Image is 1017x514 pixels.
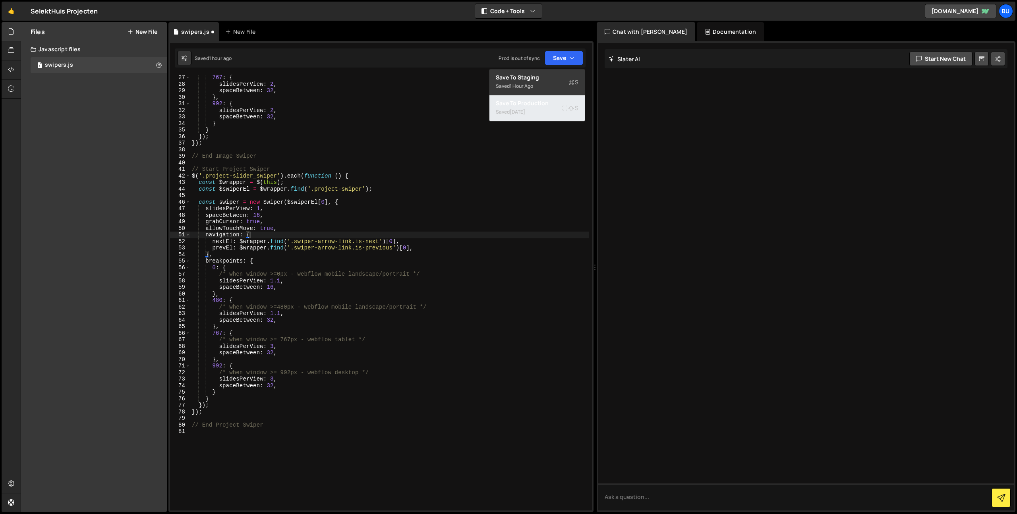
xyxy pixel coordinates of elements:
[170,107,190,114] div: 32
[170,133,190,140] div: 36
[170,369,190,376] div: 72
[170,100,190,107] div: 31
[925,4,996,18] a: [DOMAIN_NAME]
[128,29,157,35] button: New File
[37,63,42,69] span: 1
[170,186,190,193] div: 44
[170,304,190,311] div: 62
[170,409,190,415] div: 78
[496,73,578,81] div: Save to Staging
[170,350,190,356] div: 69
[170,212,190,219] div: 48
[489,70,585,95] button: Save to StagingS Saved1 hour ago
[170,166,190,173] div: 41
[170,428,190,435] div: 81
[21,41,167,57] div: Javascript files
[170,160,190,166] div: 40
[170,271,190,278] div: 57
[170,140,190,147] div: 37
[170,356,190,363] div: 70
[170,297,190,304] div: 61
[170,74,190,81] div: 27
[170,310,190,317] div: 63
[496,99,578,107] div: Save to Production
[499,55,540,62] div: Prod is out of sync
[181,28,209,36] div: swipers.js
[170,343,190,350] div: 68
[225,28,259,36] div: New File
[475,4,542,18] button: Code + Tools
[170,291,190,298] div: 60
[170,81,190,88] div: 28
[170,330,190,337] div: 66
[170,278,190,284] div: 58
[31,57,167,73] div: 16674/45491.js
[170,376,190,383] div: 73
[209,55,232,62] div: 1 hour ago
[170,199,190,206] div: 46
[609,55,640,63] h2: Slater AI
[999,4,1013,18] a: Bu
[170,225,190,232] div: 50
[170,192,190,199] div: 45
[170,232,190,238] div: 51
[170,127,190,133] div: 35
[170,363,190,369] div: 71
[170,179,190,186] div: 43
[31,27,45,36] h2: Files
[697,22,764,41] div: Documentation
[496,107,578,117] div: Saved
[170,258,190,265] div: 55
[195,55,232,62] div: Saved
[170,147,190,153] div: 38
[170,94,190,101] div: 30
[170,383,190,389] div: 74
[170,218,190,225] div: 49
[170,153,190,160] div: 39
[170,120,190,127] div: 34
[170,317,190,324] div: 64
[170,238,190,245] div: 52
[170,205,190,212] div: 47
[170,114,190,120] div: 33
[31,6,98,16] div: SelektHuis Projecten
[170,396,190,402] div: 76
[170,87,190,94] div: 29
[597,22,695,41] div: Chat with [PERSON_NAME]
[170,402,190,409] div: 77
[170,251,190,258] div: 54
[568,78,578,86] span: S
[170,422,190,429] div: 80
[170,245,190,251] div: 53
[170,389,190,396] div: 75
[2,2,21,21] a: 🤙
[170,265,190,271] div: 56
[489,95,585,121] button: Save to ProductionS Saved[DATE]
[909,52,973,66] button: Start new chat
[562,104,578,112] span: S
[510,83,533,89] div: 1 hour ago
[170,173,190,180] div: 42
[170,323,190,330] div: 65
[545,51,583,65] button: Save
[170,284,190,291] div: 59
[496,81,578,91] div: Saved
[170,415,190,422] div: 79
[510,108,525,115] div: [DATE]
[45,62,73,69] div: swipers.js
[170,336,190,343] div: 67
